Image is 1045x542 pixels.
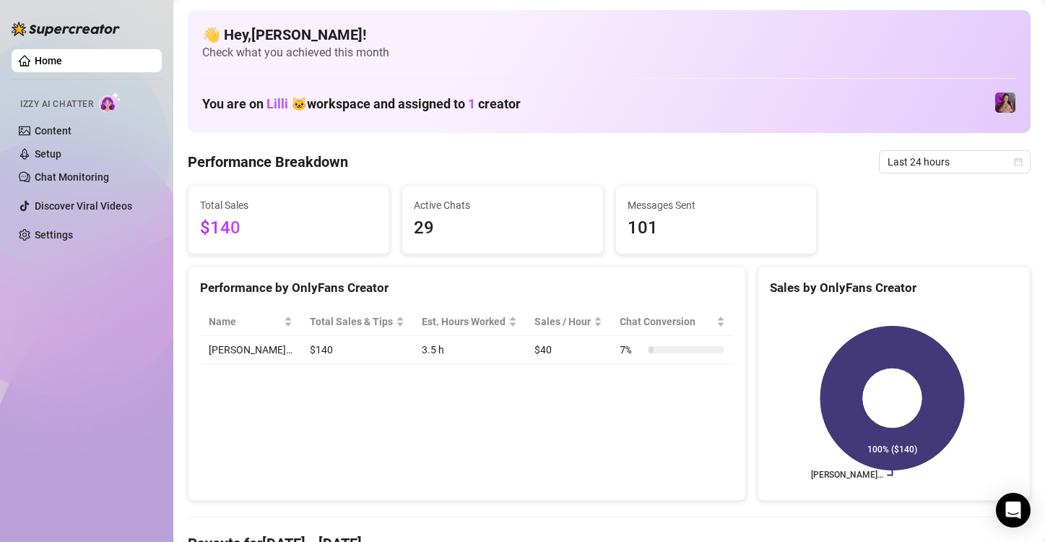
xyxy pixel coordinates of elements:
[413,336,526,364] td: 3.5 h
[414,215,591,242] span: 29
[12,22,120,36] img: logo-BBDzfeDw.svg
[526,308,611,336] th: Sales / Hour
[611,308,733,336] th: Chat Conversion
[266,96,307,111] span: Lilli 🐱
[35,229,73,241] a: Settings
[35,125,71,137] a: Content
[770,278,1018,298] div: Sales by OnlyFans Creator
[301,308,413,336] th: Total Sales & Tips
[35,148,61,160] a: Setup
[628,215,805,242] span: 101
[200,197,378,213] span: Total Sales
[620,342,643,358] span: 7 %
[810,470,883,481] text: [PERSON_NAME]…
[99,92,121,113] img: AI Chatter
[202,96,521,112] h1: You are on workspace and assigned to creator
[202,45,1016,61] span: Check what you achieved this month
[200,215,378,242] span: $140
[310,314,393,330] span: Total Sales & Tips
[888,151,1022,173] span: Last 24 hours
[996,493,1031,528] div: Open Intercom Messenger
[526,336,611,364] td: $40
[200,278,734,298] div: Performance by OnlyFans Creator
[209,314,281,330] span: Name
[414,197,591,213] span: Active Chats
[628,197,805,213] span: Messages Sent
[202,25,1016,45] h4: 👋 Hey, [PERSON_NAME] !
[1014,158,1023,166] span: calendar
[188,152,348,172] h4: Performance Breakdown
[200,336,301,364] td: [PERSON_NAME]…
[200,308,301,336] th: Name
[301,336,413,364] td: $140
[620,314,713,330] span: Chat Conversion
[20,98,93,111] span: Izzy AI Chatter
[35,200,132,212] a: Discover Viral Videos
[35,171,109,183] a: Chat Monitoring
[468,96,475,111] span: 1
[534,314,591,330] span: Sales / Hour
[35,55,62,66] a: Home
[422,314,506,330] div: Est. Hours Worked
[995,93,1015,113] img: allison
